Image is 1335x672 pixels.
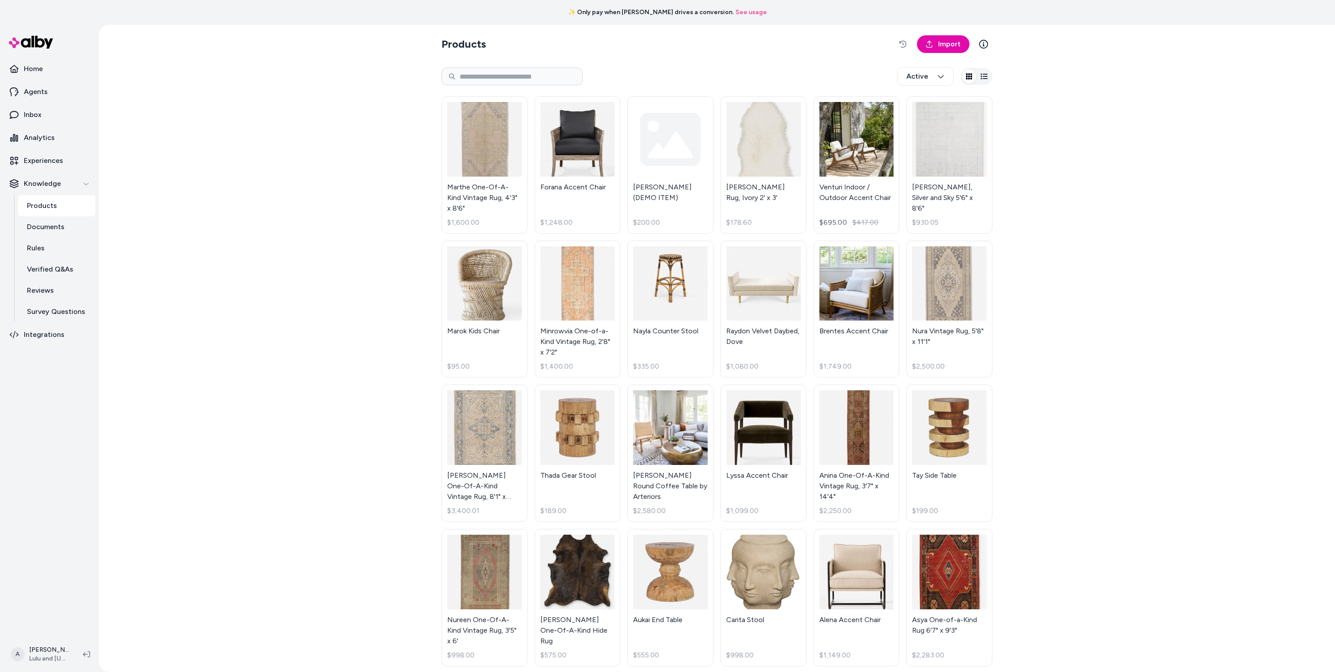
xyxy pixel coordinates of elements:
[4,324,95,345] a: Integrations
[720,241,807,378] a: Raydon Velvet Daybed, DoveRaydon Velvet Daybed, Dove$1,080.00
[814,529,900,666] a: Alena Accent ChairAlena Accent Chair$1,149.00
[441,96,528,234] a: Marthe One-Of-A-Kind Vintage Rug, 4'3" x 8'6"Marthe One-Of-A-Kind Vintage Rug, 4'3" x 8'6"$1,600.00
[627,385,713,522] a: Bates Round Coffee Table by Arteriors[PERSON_NAME] Round Coffee Table by Arteriors$2,580.00
[24,109,41,120] p: Inbox
[24,132,55,143] p: Analytics
[18,216,95,238] a: Documents
[18,238,95,259] a: Rules
[441,529,528,666] a: Nureen One-Of-A-Kind Vintage Rug, 3'5" x 6'Nureen One-Of-A-Kind Vintage Rug, 3'5" x 6'$998.00
[4,81,95,102] a: Agents
[535,96,621,234] a: Forana Accent ChairForana Accent Chair$1,248.00
[29,654,69,663] span: Lulu and [US_STATE]
[906,241,992,378] a: Nura Vintage Rug, 5'8" x 11'1"Nura Vintage Rug, 5'8" x 11'1"$2,500.00
[27,285,54,296] p: Reviews
[735,8,767,17] a: See usage
[27,264,73,275] p: Verified Q&As
[814,385,900,522] a: Anina One-Of-A-Kind Vintage Rug, 3'7" x 14'4"Anina One-Of-A-Kind Vintage Rug, 3'7" x 14'4"$2,250.00
[4,104,95,125] a: Inbox
[24,87,48,97] p: Agents
[5,640,76,668] button: A[PERSON_NAME]Lulu and [US_STATE]
[18,280,95,301] a: Reviews
[24,178,61,189] p: Knowledge
[4,150,95,171] a: Experiences
[938,39,961,49] span: Import
[535,241,621,378] a: Minrowvia One-of-a-Kind Vintage Rug, 2'8" x 7'2"Minrowvia One-of-a-Kind Vintage Rug, 2'8" x 7'2"$...
[441,37,486,51] h2: Products
[906,385,992,522] a: Tay Side TableTay Side Table$199.00
[906,529,992,666] a: Asya One-of-a-Kind Rug 6'7" x 9'3"Asya One-of-a-Kind Rug 6'7" x 9'3"$2,283.00
[11,647,25,661] span: A
[720,385,807,522] a: Lyssa Accent ChairLyssa Accent Chair$1,099.00
[24,64,43,74] p: Home
[627,96,713,234] a: [PERSON_NAME] (DEMO ITEM)$200.00
[4,127,95,148] a: Analytics
[814,241,900,378] a: Brentes Accent ChairBrentes Accent Chair$1,749.00
[24,329,64,340] p: Integrations
[720,529,807,666] a: Carita StoolCarita Stool$998.00
[627,241,713,378] a: Nayla Counter StoolNayla Counter Stool$335.00
[18,195,95,216] a: Products
[18,259,95,280] a: Verified Q&As
[27,200,57,211] p: Products
[441,241,528,378] a: Marok Kids ChairMarok Kids Chair$95.00
[18,301,95,322] a: Survey Questions
[24,155,63,166] p: Experiences
[627,529,713,666] a: Aukai End TableAukai End Table$555.00
[897,67,954,86] button: Active
[27,306,85,317] p: Survey Questions
[535,529,621,666] a: Quinlan One-Of-A-Kind Hide Rug[PERSON_NAME] One-Of-A-Kind Hide Rug$575.00
[906,96,992,234] a: Ariadne Rug, Silver and Sky 5'6" x 8'6"[PERSON_NAME], Silver and Sky 5'6" x 8'6"$930.05
[535,385,621,522] a: Thada Gear StoolThada Gear Stool$189.00
[814,96,900,234] a: Venturi Indoor / Outdoor Accent ChairVenturi Indoor / Outdoor Accent Chair$695.00$417.00
[4,173,95,194] button: Knowledge
[29,646,69,654] p: [PERSON_NAME]
[9,36,53,49] img: alby Logo
[27,243,45,253] p: Rules
[568,8,734,17] span: ✨ Only pay when [PERSON_NAME] drives a conversion.
[720,96,807,234] a: Alma Sheepskin Rug, Ivory 2' x 3'[PERSON_NAME] Rug, Ivory 2' x 3'$178.60
[917,35,969,53] a: Import
[4,58,95,79] a: Home
[27,222,64,232] p: Documents
[441,385,528,522] a: Aldina One-Of-A-Kind Vintage Rug, 8'1" x 11'6"[PERSON_NAME] One-Of-A-Kind Vintage Rug, 8'1" x 11'...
